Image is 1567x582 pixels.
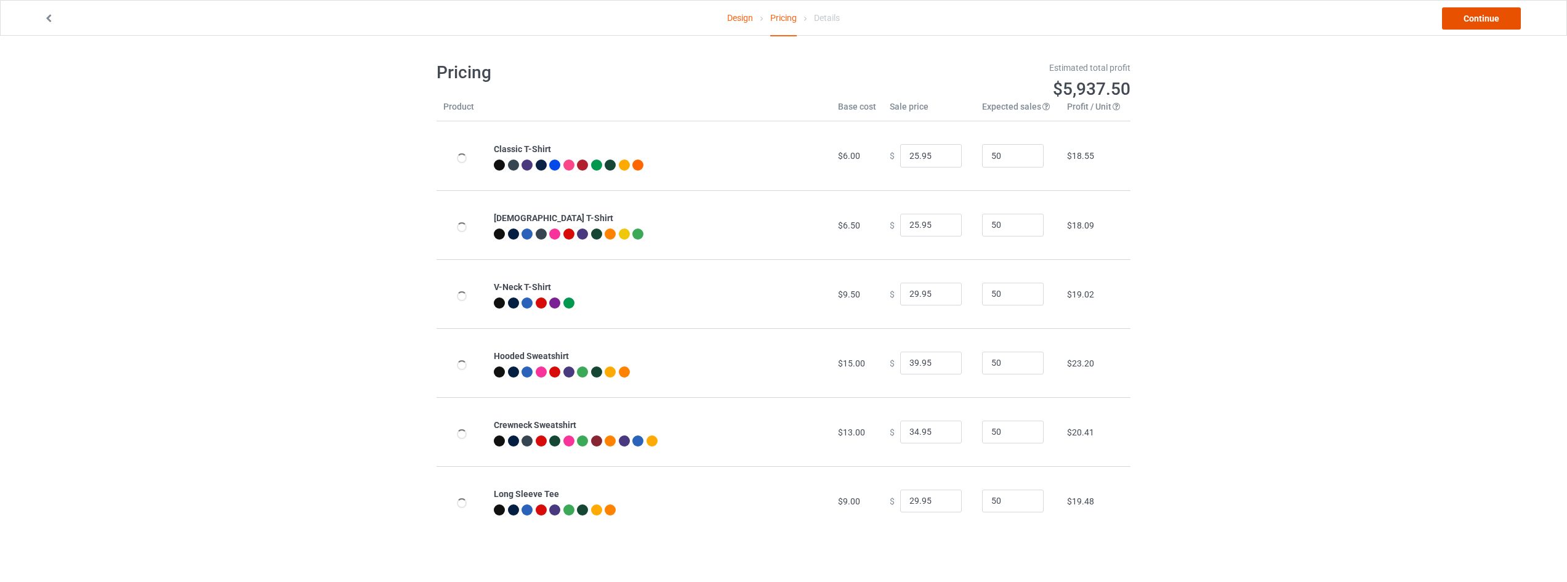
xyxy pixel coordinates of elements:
[831,100,883,121] th: Base cost
[494,144,551,154] b: Classic T-Shirt
[494,420,576,430] b: Crewneck Sweatshirt
[1442,7,1521,30] a: Continue
[437,62,775,84] h1: Pricing
[890,289,895,299] span: $
[838,358,865,368] span: $15.00
[1067,220,1094,230] span: $18.09
[838,496,860,506] span: $9.00
[838,151,860,161] span: $6.00
[890,220,895,230] span: $
[883,100,975,121] th: Sale price
[890,427,895,437] span: $
[1067,427,1094,437] span: $20.41
[494,489,559,499] b: Long Sleeve Tee
[1067,151,1094,161] span: $18.55
[1067,496,1094,506] span: $19.48
[437,100,487,121] th: Product
[1067,289,1094,299] span: $19.02
[494,282,551,292] b: V-Neck T-Shirt
[975,100,1060,121] th: Expected sales
[494,213,613,223] b: [DEMOGRAPHIC_DATA] T-Shirt
[890,358,895,368] span: $
[727,1,753,35] a: Design
[1053,79,1130,99] span: $5,937.50
[494,351,569,361] b: Hooded Sweatshirt
[770,1,797,36] div: Pricing
[814,1,840,35] div: Details
[890,151,895,161] span: $
[1060,100,1130,121] th: Profit / Unit
[838,220,860,230] span: $6.50
[838,289,860,299] span: $9.50
[890,496,895,506] span: $
[838,427,865,437] span: $13.00
[792,62,1131,74] div: Estimated total profit
[1067,358,1094,368] span: $23.20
